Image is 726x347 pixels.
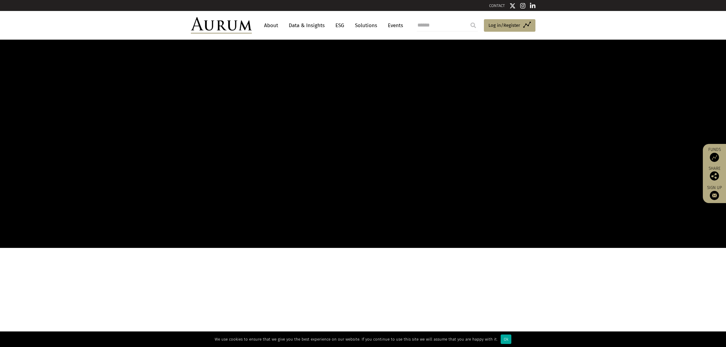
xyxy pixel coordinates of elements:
[489,3,505,8] a: CONTACT
[530,3,535,9] img: Linkedin icon
[286,20,328,31] a: Data & Insights
[352,20,380,31] a: Solutions
[467,19,479,31] input: Submit
[710,153,719,162] img: Access Funds
[488,22,520,29] span: Log in/Register
[332,20,347,31] a: ESG
[484,19,535,32] a: Log in/Register
[706,166,723,181] div: Share
[710,191,719,200] img: Sign up to our newsletter
[191,17,252,34] img: Aurum
[261,20,281,31] a: About
[385,20,403,31] a: Events
[706,147,723,162] a: Funds
[706,185,723,200] a: Sign up
[710,171,719,181] img: Share this post
[520,3,526,9] img: Instagram icon
[501,334,511,344] div: Ok
[510,3,516,9] img: Twitter icon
